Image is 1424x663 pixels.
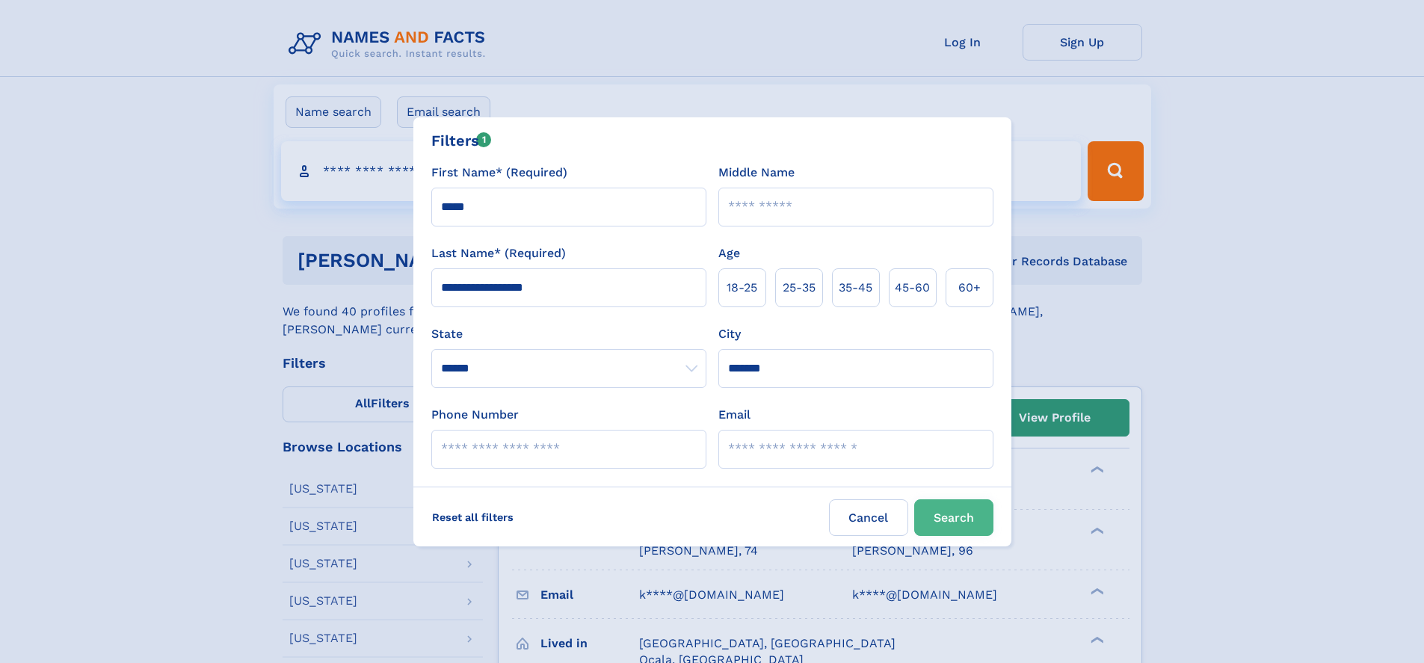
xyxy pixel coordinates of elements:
label: Middle Name [718,164,795,182]
span: 60+ [958,279,981,297]
span: 45‑60 [895,279,930,297]
label: Reset all filters [422,499,523,535]
label: State [431,325,706,343]
span: 18‑25 [727,279,757,297]
label: Cancel [829,499,908,536]
label: Phone Number [431,406,519,424]
span: 25‑35 [783,279,816,297]
label: Last Name* (Required) [431,244,566,262]
label: Email [718,406,750,424]
div: Filters [431,129,492,152]
label: Age [718,244,740,262]
span: 35‑45 [839,279,872,297]
label: First Name* (Required) [431,164,567,182]
button: Search [914,499,993,536]
label: City [718,325,741,343]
